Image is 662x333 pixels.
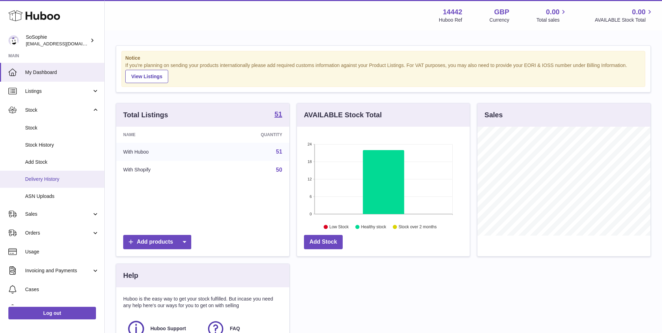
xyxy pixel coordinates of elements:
p: Huboo is the easy way to get your stock fulfilled. But incase you need any help here's our ways f... [123,296,282,309]
div: Currency [490,17,509,23]
th: Name [116,127,209,143]
span: 0.00 [632,7,646,17]
a: 0.00 Total sales [536,7,567,23]
span: Listings [25,88,92,95]
strong: 51 [274,111,282,118]
h3: Sales [484,110,503,120]
span: Stock [25,125,99,131]
span: My Dashboard [25,69,99,76]
td: With Huboo [116,143,209,161]
strong: GBP [494,7,509,17]
text: Stock over 2 months [399,224,437,229]
span: [EMAIL_ADDRESS][DOMAIN_NAME] [26,41,103,46]
span: Usage [25,249,99,255]
h3: AVAILABLE Stock Total [304,110,382,120]
div: Huboo Ref [439,17,462,23]
span: Delivery History [25,176,99,183]
span: Add Stock [25,159,99,165]
td: With Shopify [116,161,209,179]
text: 6 [310,194,312,199]
span: Stock History [25,142,99,148]
img: internalAdmin-14442@internal.huboo.com [8,35,19,46]
strong: Notice [125,55,641,61]
text: 12 [307,177,312,181]
a: Add Stock [304,235,343,249]
text: Low Stock [329,224,349,229]
span: 0.00 [546,7,560,17]
h3: Total Listings [123,110,168,120]
div: SoSophie [26,34,89,47]
strong: 14442 [443,7,462,17]
span: AVAILABLE Stock Total [595,17,654,23]
text: Healthy stock [361,224,386,229]
span: Sales [25,211,92,217]
span: Stock [25,107,92,113]
text: 24 [307,142,312,146]
a: 51 [274,111,282,119]
span: Huboo Support [150,325,186,332]
span: Invoicing and Payments [25,267,92,274]
a: View Listings [125,70,168,83]
a: 51 [276,149,282,155]
span: FAQ [230,325,240,332]
div: If you're planning on sending your products internationally please add required customs informati... [125,62,641,83]
a: Log out [8,307,96,319]
span: Cases [25,286,99,293]
span: Orders [25,230,92,236]
h3: Help [123,271,138,280]
a: 0.00 AVAILABLE Stock Total [595,7,654,23]
a: Add products [123,235,191,249]
a: 50 [276,167,282,173]
text: 18 [307,160,312,164]
text: 0 [310,212,312,216]
th: Quantity [209,127,289,143]
span: ASN Uploads [25,193,99,200]
span: Total sales [536,17,567,23]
